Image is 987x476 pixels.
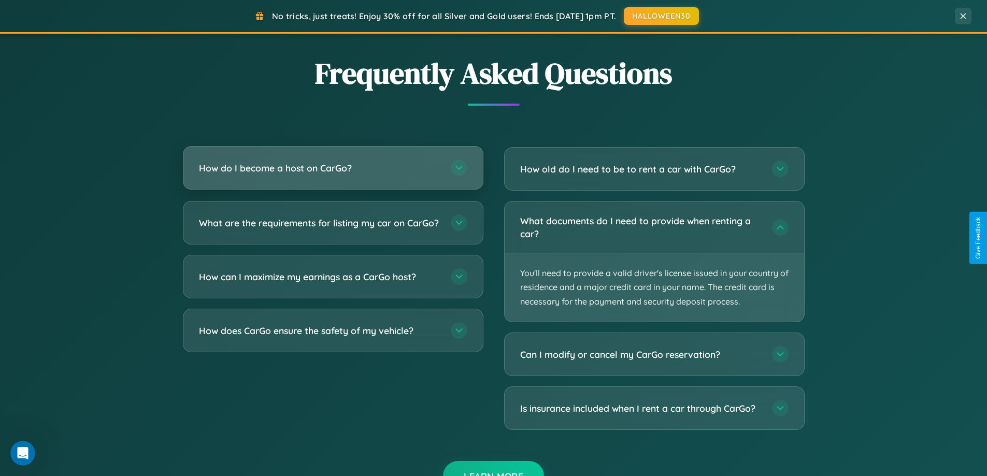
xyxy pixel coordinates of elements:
h3: Can I modify or cancel my CarGo reservation? [520,348,762,361]
h2: Frequently Asked Questions [183,53,805,93]
h3: Is insurance included when I rent a car through CarGo? [520,402,762,415]
h3: How does CarGo ensure the safety of my vehicle? [199,324,440,337]
h3: What documents do I need to provide when renting a car? [520,214,762,240]
iframe: Intercom live chat [10,441,35,466]
p: You'll need to provide a valid driver's license issued in your country of residence and a major c... [505,253,804,322]
div: Give Feedback [975,217,982,259]
span: No tricks, just treats! Enjoy 30% off for all Silver and Gold users! Ends [DATE] 1pm PT. [272,11,616,21]
h3: How old do I need to be to rent a car with CarGo? [520,163,762,176]
button: HALLOWEEN30 [624,7,699,25]
h3: What are the requirements for listing my car on CarGo? [199,217,440,229]
h3: How do I become a host on CarGo? [199,162,440,175]
h3: How can I maximize my earnings as a CarGo host? [199,270,440,283]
